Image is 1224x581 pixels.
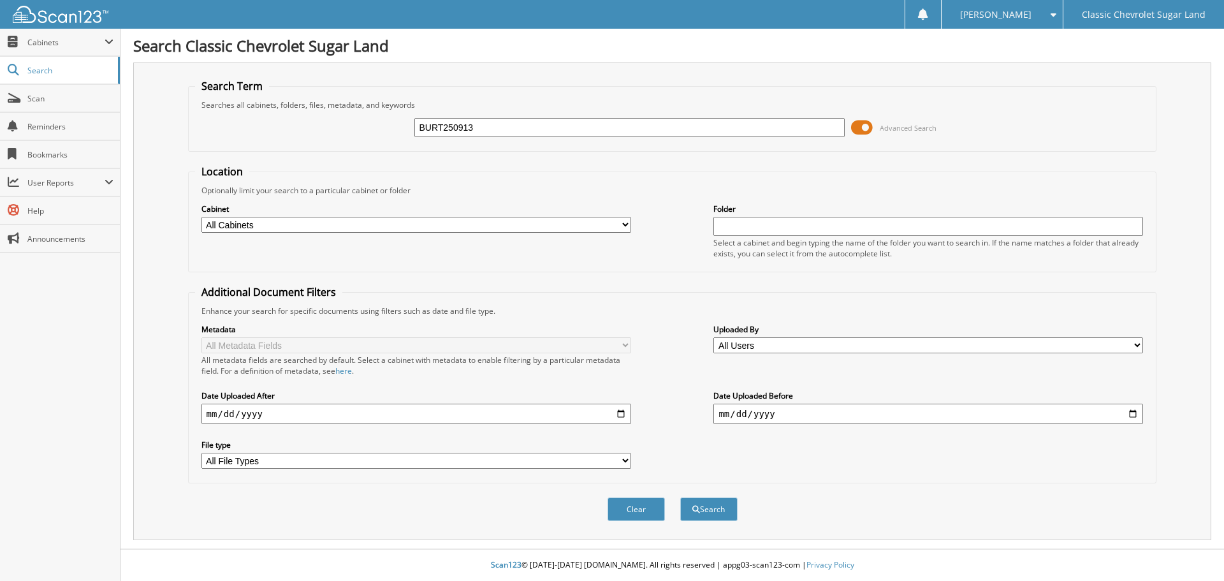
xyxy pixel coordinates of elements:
[880,123,936,133] span: Advanced Search
[195,79,269,93] legend: Search Term
[1082,11,1206,18] span: Classic Chevrolet Sugar Land
[27,121,113,132] span: Reminders
[133,35,1211,56] h1: Search Classic Chevrolet Sugar Land
[195,185,1150,196] div: Optionally limit your search to a particular cabinet or folder
[27,65,112,76] span: Search
[608,497,665,521] button: Clear
[806,559,854,570] a: Privacy Policy
[195,165,249,179] legend: Location
[195,99,1150,110] div: Searches all cabinets, folders, files, metadata, and keywords
[201,390,631,401] label: Date Uploaded After
[201,203,631,214] label: Cabinet
[120,550,1224,581] div: © [DATE]-[DATE] [DOMAIN_NAME]. All rights reserved | appg03-scan123-com |
[27,93,113,104] span: Scan
[27,149,113,160] span: Bookmarks
[195,285,342,299] legend: Additional Document Filters
[680,497,738,521] button: Search
[13,6,108,23] img: scan123-logo-white.svg
[27,233,113,244] span: Announcements
[27,177,105,188] span: User Reports
[201,404,631,424] input: start
[27,205,113,216] span: Help
[27,37,105,48] span: Cabinets
[201,355,631,376] div: All metadata fields are searched by default. Select a cabinet with metadata to enable filtering b...
[713,324,1143,335] label: Uploaded By
[713,390,1143,401] label: Date Uploaded Before
[201,324,631,335] label: Metadata
[713,203,1143,214] label: Folder
[335,365,352,376] a: here
[195,305,1150,316] div: Enhance your search for specific documents using filters such as date and file type.
[713,237,1143,259] div: Select a cabinet and begin typing the name of the folder you want to search in. If the name match...
[201,439,631,450] label: File type
[960,11,1031,18] span: [PERSON_NAME]
[713,404,1143,424] input: end
[1160,520,1224,581] iframe: Chat Widget
[491,559,521,570] span: Scan123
